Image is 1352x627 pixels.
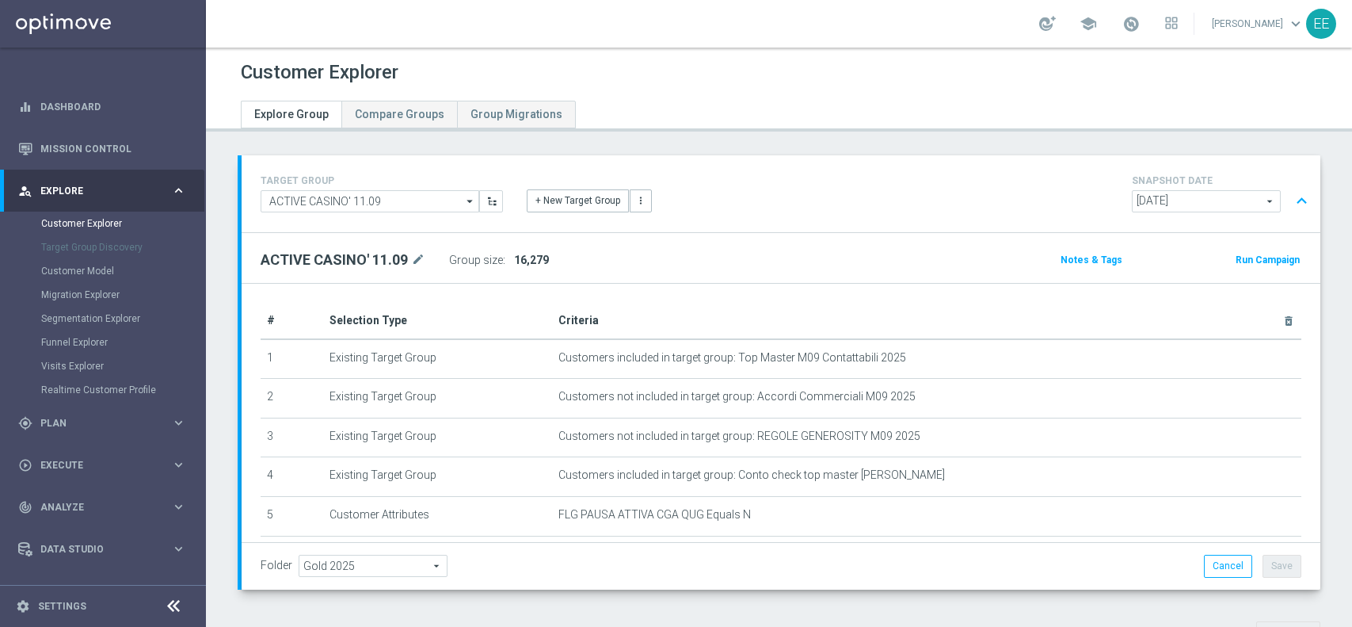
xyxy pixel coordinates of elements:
h1: Customer Explorer [241,61,398,84]
i: settings [16,599,30,614]
h4: TARGET GROUP [261,175,503,186]
a: Customer Model [41,265,165,277]
a: Migration Explorer [41,289,165,301]
div: Customer Model [41,259,204,283]
div: EE [1306,9,1336,39]
span: Customers included in target group: Conto check top master [PERSON_NAME] [558,468,945,482]
i: keyboard_arrow_right [171,457,186,472]
button: equalizer Dashboard [17,101,187,113]
span: Compare Groups [355,108,444,120]
div: Segmentation Explorer [41,307,204,331]
a: Customer Explorer [41,217,165,230]
i: track_changes [18,500,32,514]
div: Customer Explorer [41,212,204,235]
button: Save [1263,555,1301,577]
span: Analyze [40,503,171,512]
i: delete_forever [1282,315,1295,327]
th: # [261,303,323,339]
span: Customers not included in target group: Accordi Commerciali M09 2025 [558,390,916,403]
span: Customers included in target group: Top Master M09 Contattabili 2025 [558,351,906,365]
td: Existing Target Group [323,418,552,457]
button: Mission Control [17,143,187,155]
button: play_circle_outline Execute keyboard_arrow_right [17,459,187,472]
label: Folder [261,559,292,572]
td: Activity History [323,536,552,575]
button: track_changes Analyze keyboard_arrow_right [17,501,187,514]
a: Realtime Customer Profile [41,384,165,396]
i: gps_fixed [18,416,32,430]
label: : [503,254,505,267]
td: Customer Attributes [323,496,552,536]
div: Execute [18,458,171,472]
a: [PERSON_NAME]keyboard_arrow_down [1210,12,1306,36]
div: Mission Control [18,128,186,170]
button: + New Target Group [527,189,629,212]
a: Mission Control [40,128,186,170]
a: Visits Explorer [41,360,165,373]
i: keyboard_arrow_right [171,499,186,514]
span: Group Migrations [470,108,562,120]
span: Execute [40,461,171,470]
span: Plan [40,419,171,428]
td: 5 [261,496,323,536]
i: lightbulb [18,584,32,598]
i: equalizer [18,100,32,114]
div: Plan [18,416,171,430]
td: 2 [261,379,323,419]
a: Dashboard [40,86,186,128]
div: TARGET GROUP arrow_drop_down + New Target Group more_vert SNAPSHOT DATE arrow_drop_down expand_less [261,171,1301,216]
a: Segmentation Explorer [41,312,165,325]
span: Criteria [558,314,599,327]
div: Explore [18,184,171,198]
button: Run Campaign [1234,251,1301,269]
span: FLG PAUSA ATTIVA CGA QUG Equals N [558,508,751,522]
h2: ACTIVE CASINO' 11.09 [261,250,408,270]
button: expand_less [1290,186,1313,216]
i: keyboard_arrow_right [171,183,186,198]
div: Dashboard [18,86,186,128]
div: Funnel Explorer [41,331,204,354]
div: Migration Explorer [41,283,204,307]
button: Notes & Tags [1059,251,1124,269]
td: 3 [261,418,323,457]
div: Optibot [18,570,186,612]
td: 1 [261,339,323,379]
td: 6 [261,536,323,575]
div: Realtime Customer Profile [41,378,204,402]
i: arrow_drop_down [463,191,478,212]
button: more_vert [630,189,652,212]
i: mode_edit [411,250,425,270]
span: school [1080,15,1097,32]
span: keyboard_arrow_down [1287,15,1304,32]
span: Customers not included in target group: REGOLE GENEROSITY M09 2025 [558,430,920,443]
td: Existing Target Group [323,457,552,497]
a: Funnel Explorer [41,336,165,349]
span: 16,279 [514,254,549,266]
div: Data Studio [18,542,171,556]
span: Explore [40,186,171,196]
span: Data Studio [40,545,171,554]
ul: Tabs [241,101,576,128]
button: gps_fixed Plan keyboard_arrow_right [17,417,187,430]
td: Existing Target Group [323,379,552,419]
input: Select Existing or Create New [261,190,479,212]
button: Cancel [1204,555,1252,577]
i: keyboard_arrow_right [171,541,186,556]
div: Visits Explorer [41,354,204,378]
i: play_circle_outline [18,458,32,472]
i: person_search [18,184,32,198]
button: person_search Explore keyboard_arrow_right [17,185,187,197]
button: Data Studio keyboard_arrow_right [17,543,187,556]
a: Optibot [40,570,166,612]
span: Explore Group [254,108,329,120]
h4: SNAPSHOT DATE [1132,175,1314,186]
a: Settings [38,602,86,611]
td: Existing Target Group [323,339,552,379]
